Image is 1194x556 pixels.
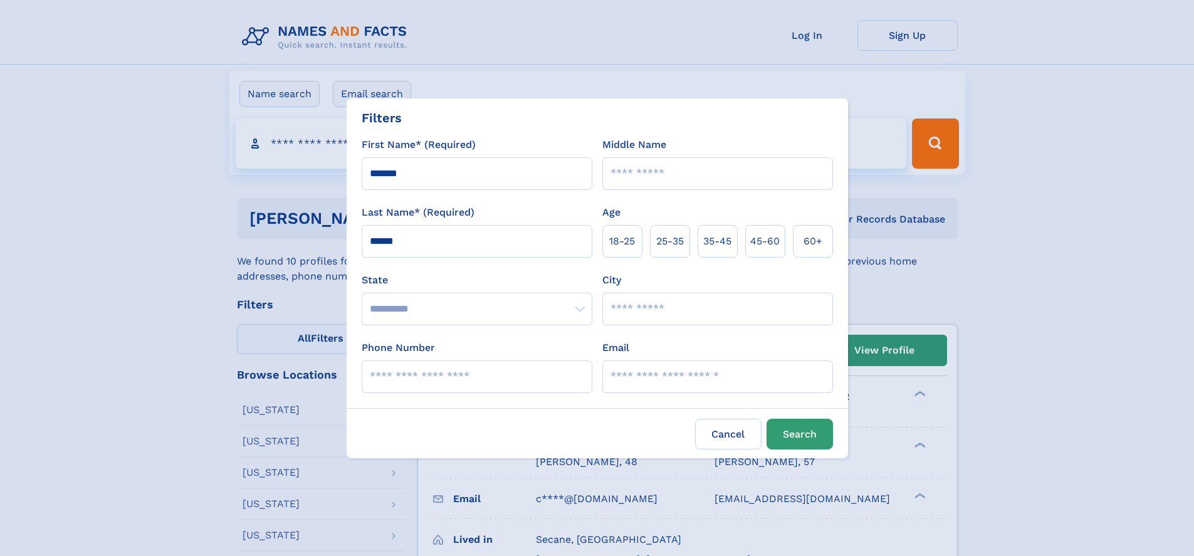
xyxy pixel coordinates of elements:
[362,273,592,288] label: State
[602,205,621,220] label: Age
[767,419,833,449] button: Search
[602,340,629,355] label: Email
[609,234,635,249] span: 18‑25
[362,205,474,220] label: Last Name* (Required)
[362,108,402,127] div: Filters
[656,234,684,249] span: 25‑35
[602,137,666,152] label: Middle Name
[362,137,476,152] label: First Name* (Required)
[602,273,621,288] label: City
[695,419,762,449] label: Cancel
[703,234,731,249] span: 35‑45
[362,340,435,355] label: Phone Number
[750,234,780,249] span: 45‑60
[804,234,822,249] span: 60+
